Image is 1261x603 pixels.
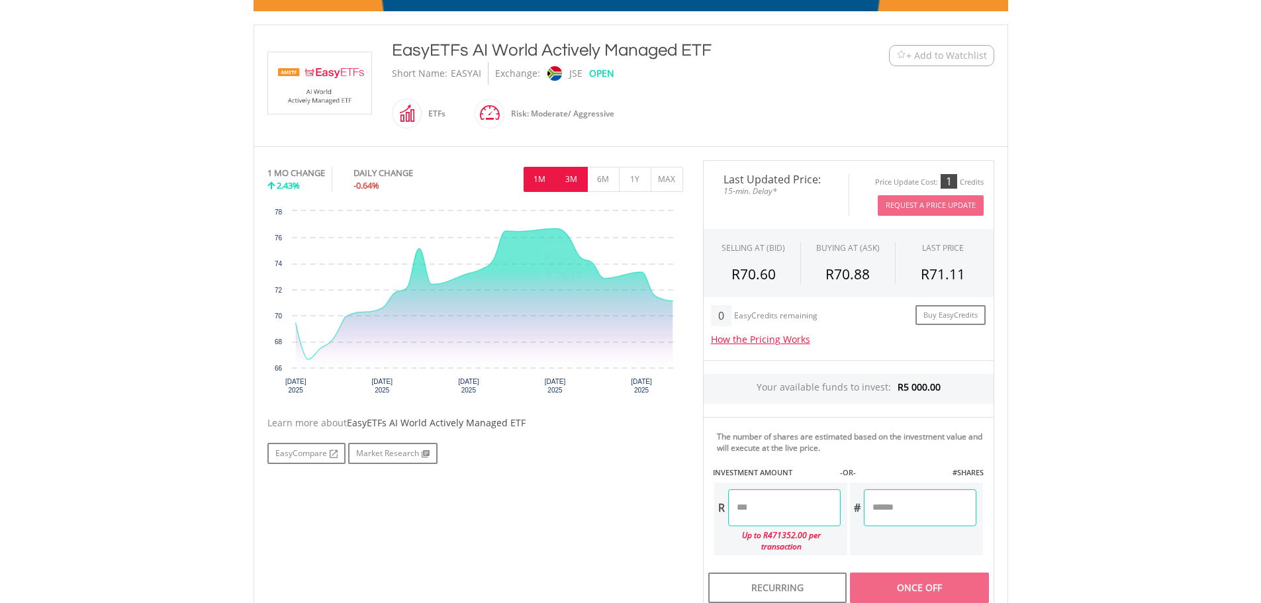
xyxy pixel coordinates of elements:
[915,305,986,326] a: Buy EasyCredits
[960,177,984,187] div: Credits
[569,62,583,85] div: JSE
[353,179,379,191] span: -0.64%
[274,209,282,216] text: 78
[274,287,282,294] text: 72
[495,62,540,85] div: Exchange:
[941,174,957,189] div: 1
[274,312,282,320] text: 70
[898,381,941,393] span: R5 000.00
[274,234,282,242] text: 76
[717,431,988,453] div: The number of shares are estimated based on the investment value and will execute at the live price.
[267,416,683,430] div: Learn more about
[285,378,306,394] text: [DATE] 2025
[392,62,447,85] div: Short Name:
[875,177,938,187] div: Price Update Cost:
[547,66,561,81] img: jse.png
[711,333,810,346] a: How the Pricing Works
[651,167,683,192] button: MAX
[587,167,620,192] button: 6M
[353,167,457,179] div: DAILY CHANGE
[267,205,683,403] div: Chart. Highcharts interactive chart.
[347,416,526,429] span: EasyETFs AI World Actively Managed ETF
[850,489,864,526] div: #
[921,265,965,283] span: R71.11
[422,98,445,130] div: ETFs
[277,179,300,191] span: 2.43%
[274,338,282,346] text: 68
[734,311,817,322] div: EasyCredits remaining
[458,378,479,394] text: [DATE] 2025
[274,365,282,372] text: 66
[267,205,683,403] svg: Interactive chart
[713,467,792,478] label: INVESTMENT AMOUNT
[731,265,776,283] span: R70.60
[722,242,785,254] div: SELLING AT (BID)
[889,45,994,66] button: Watchlist + Add to Watchlist
[840,467,856,478] label: -OR-
[714,185,839,197] span: 15-min. Delay*
[589,62,614,85] div: OPEN
[371,378,393,394] text: [DATE] 2025
[631,378,652,394] text: [DATE] 2025
[708,573,847,603] div: Recurring
[906,49,987,62] span: + Add to Watchlist
[555,167,588,192] button: 3M
[896,50,906,60] img: Watchlist
[348,443,438,464] a: Market Research
[451,62,481,85] div: EASYAI
[544,378,565,394] text: [DATE] 2025
[267,443,346,464] a: EasyCompare
[524,167,556,192] button: 1M
[274,260,282,267] text: 74
[619,167,651,192] button: 1Y
[704,374,994,404] div: Your available funds to invest:
[714,526,841,555] div: Up to R471352.00 per transaction
[816,242,880,254] span: BUYING AT (ASK)
[270,52,369,114] img: EQU.ZA.EASYAI.png
[267,167,325,179] div: 1 MO CHANGE
[392,38,808,62] div: EasyETFs AI World Actively Managed ETF
[504,98,614,130] div: Risk: Moderate/ Aggressive
[953,467,984,478] label: #SHARES
[825,265,870,283] span: R70.88
[711,305,731,326] div: 0
[878,195,984,216] button: Request A Price Update
[850,573,988,603] div: Once Off
[714,174,839,185] span: Last Updated Price:
[714,489,728,526] div: R
[922,242,964,254] div: LAST PRICE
